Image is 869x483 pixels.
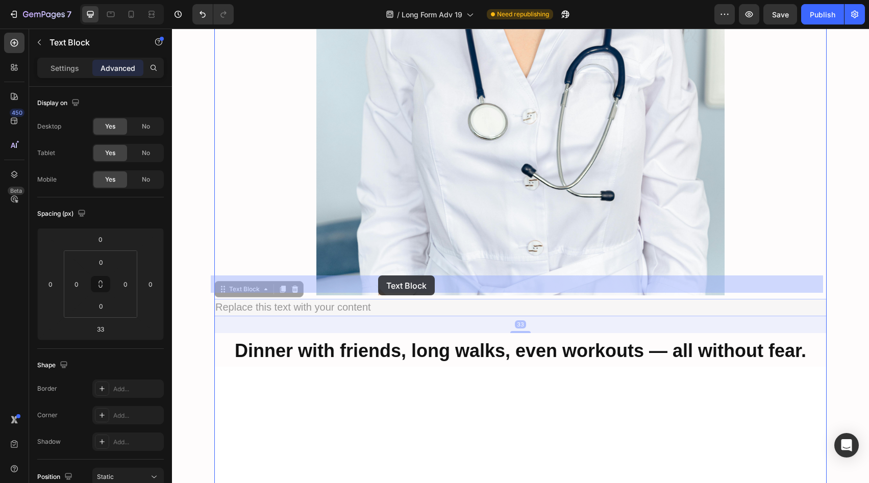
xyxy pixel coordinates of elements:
span: Yes [105,148,115,158]
span: Long Form Adv 19 [402,9,462,20]
span: Need republishing [497,10,549,19]
input: 0 [143,276,158,292]
div: Border [37,384,57,393]
button: 7 [4,4,76,24]
p: Text Block [49,36,136,48]
div: Desktop [37,122,61,131]
div: Open Intercom Messenger [834,433,859,457]
div: Corner [37,411,58,420]
div: Add... [113,411,161,420]
div: Add... [113,438,161,447]
div: Mobile [37,175,57,184]
input: 0px [69,276,84,292]
input: 0 [43,276,58,292]
div: Tablet [37,148,55,158]
span: Yes [105,122,115,131]
span: No [142,122,150,131]
span: Save [772,10,789,19]
span: Yes [105,175,115,184]
span: No [142,148,150,158]
span: / [397,9,400,20]
div: Publish [810,9,835,20]
p: Settings [51,63,79,73]
input: 0px [118,276,133,292]
div: Spacing (px) [37,207,88,221]
div: Add... [113,385,161,394]
input: 0px [91,255,111,270]
button: Save [763,4,797,24]
span: No [142,175,150,184]
div: 450 [10,109,24,117]
input: 0px [91,298,111,314]
input: 0 [90,232,111,247]
p: 7 [67,8,71,20]
p: Advanced [101,63,135,73]
div: Display on [37,96,82,110]
input: 33 [90,321,111,337]
span: Static [97,473,114,480]
div: Shadow [37,437,61,446]
div: Beta [8,187,24,195]
iframe: Design area [172,29,869,483]
div: Undo/Redo [192,4,234,24]
button: Publish [801,4,844,24]
div: Shape [37,359,70,372]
